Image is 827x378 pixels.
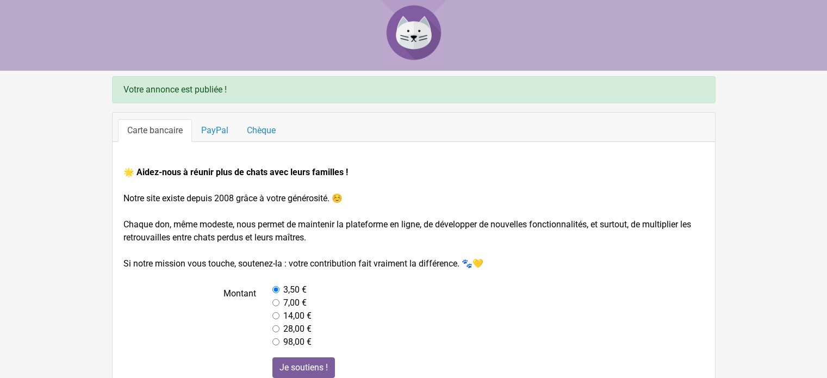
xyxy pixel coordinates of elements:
label: 7,00 € [283,296,307,309]
div: Votre annonce est publiée ! [112,76,716,103]
input: Je soutiens ! [272,357,335,378]
label: Montant [115,283,265,349]
label: 3,50 € [283,283,307,296]
label: 28,00 € [283,323,312,336]
strong: 🌟 Aidez-nous à réunir plus de chats avec leurs familles ! [123,167,348,177]
a: Carte bancaire [118,119,192,142]
a: Chèque [238,119,285,142]
a: PayPal [192,119,238,142]
label: 14,00 € [283,309,312,323]
label: 98,00 € [283,336,312,349]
